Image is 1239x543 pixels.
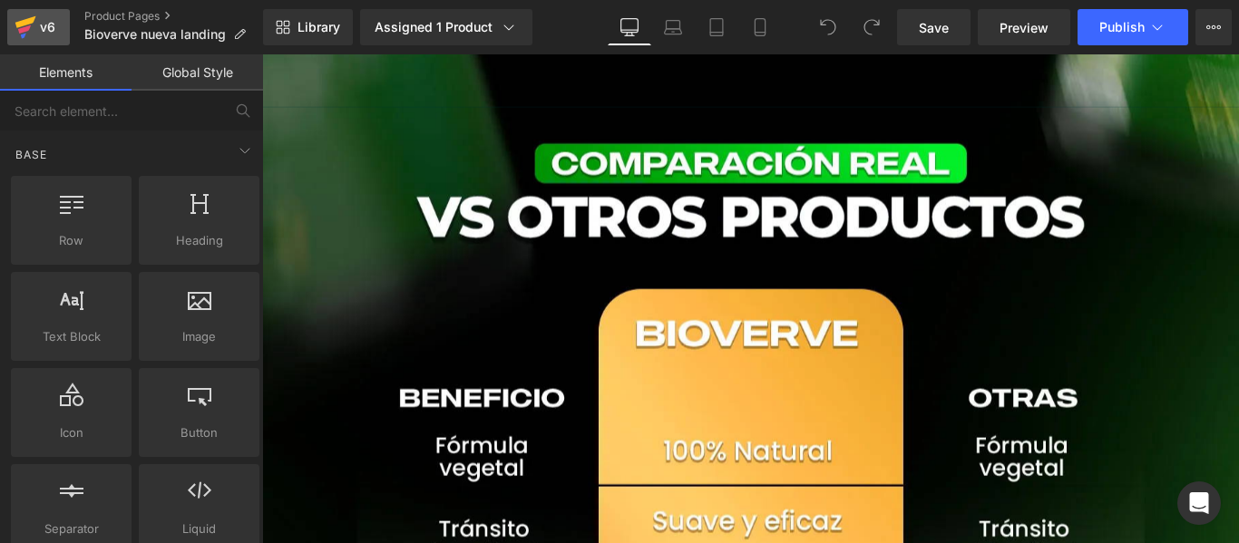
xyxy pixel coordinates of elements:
span: Publish [1099,20,1145,34]
a: Preview [978,9,1070,45]
span: Base [14,146,49,163]
a: Laptop [651,9,695,45]
div: Open Intercom Messenger [1177,481,1221,525]
span: Button [144,423,254,442]
span: Text Block [16,327,126,346]
button: Undo [810,9,846,45]
span: Save [919,18,949,37]
span: Bioverve nueva landing [84,27,226,42]
span: Library [298,19,340,35]
div: Assigned 1 Product [375,18,518,36]
a: Desktop [608,9,651,45]
a: Tablet [695,9,738,45]
a: New Library [263,9,353,45]
a: Mobile [738,9,782,45]
button: More [1195,9,1232,45]
div: v6 [36,15,59,39]
span: Liquid [144,519,254,538]
a: Product Pages [84,9,263,24]
span: Heading [144,231,254,250]
span: Icon [16,423,126,442]
span: Image [144,327,254,346]
span: Separator [16,519,126,538]
a: v6 [7,9,70,45]
span: Preview [1000,18,1049,37]
span: Row [16,231,126,250]
button: Redo [854,9,890,45]
button: Publish [1078,9,1188,45]
a: Global Style [132,54,263,91]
